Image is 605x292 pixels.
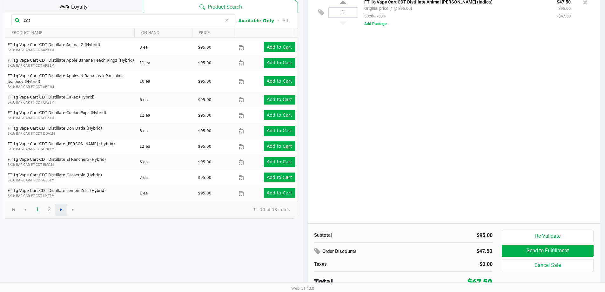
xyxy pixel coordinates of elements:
[137,55,195,71] td: 11 ea
[8,63,134,68] p: SKU: BAP-CAR-FT-CDT-ARZ1M
[5,28,298,201] div: Data table
[198,45,211,50] span: $95.00
[267,190,292,195] app-button-loader: Add to Cart
[264,157,295,167] button: Add to Cart
[137,123,195,139] td: 3 ea
[264,188,295,198] button: Add to Cart
[8,147,134,152] p: SKU: BAP-CAR-FT-CDT-DDF1M
[267,78,292,84] app-button-loader: Add to Cart
[264,141,295,151] button: Add to Cart
[8,48,134,52] p: SKU: BAP-CAR-FT-CDT-AZK1M
[198,113,211,118] span: $95.00
[267,144,292,149] app-button-loader: Add to Cart
[8,116,134,120] p: SKU: BAP-CAR-FT-CDT-CPZ1M
[314,232,399,239] div: Subtotal
[137,71,195,92] td: 10 ea
[267,128,292,133] app-button-loader: Add to Cart
[137,185,195,201] td: 1 ea
[19,204,31,216] span: Go to the previous page
[11,207,16,212] span: Go to the first page
[198,61,211,65] span: $95.00
[267,60,292,65] app-button-loader: Add to Cart
[198,79,211,84] span: $95.00
[8,162,134,167] p: SKU: BAP-CAR-FT-CDT-ELR1M
[137,139,195,154] td: 12 ea
[5,170,137,185] td: FT 1g Vape Cart CDT Distillate Gasserole (Hybrid)
[274,17,282,24] span: ᛫
[208,3,242,11] span: Product Search
[375,14,386,18] span: -50%
[8,85,134,89] p: SKU: BAP-CAR-FT-CDT-ABP1M
[502,259,593,271] button: Cancel Sale
[59,207,64,212] span: Go to the next page
[8,178,134,183] p: SKU: BAP-CAR-FT-CDT-GSS1M
[267,112,292,118] app-button-loader: Add to Cart
[314,261,399,268] div: Taxes
[21,16,222,25] input: Scan or Search Products to Begin
[364,6,412,11] small: Original price (1 @ $95.00)
[5,123,137,139] td: FT 1g Vape Cart CDT Distillate Don Dada (Hybrid)
[55,204,67,216] span: Go to the next page
[192,28,235,37] th: PRICE
[314,276,427,287] div: Total
[8,131,134,136] p: SKU: BAP-CAR-FT-CDT-DDA1M
[198,191,211,195] span: $95.00
[8,204,20,216] span: Go to the first page
[502,230,593,242] button: Re-Validate
[71,3,88,11] span: Loyalty
[198,98,211,102] span: $95.00
[267,159,292,164] app-button-loader: Add to Cart
[67,204,79,216] span: Go to the last page
[8,100,134,105] p: SKU: BAP-CAR-FT-CDT-CKZ1M
[198,175,211,180] span: $95.00
[558,6,571,11] small: $95.00
[439,246,492,257] div: $47.50
[137,154,195,170] td: 6 ea
[467,276,492,287] div: $47.50
[5,39,137,55] td: FT 1g Vape Cart CDT Distillate Animal Z (Hybrid)
[267,175,292,180] app-button-loader: Add to Cart
[5,28,134,37] th: PRODUCT NAME
[198,144,211,149] span: $95.00
[282,17,288,24] button: All
[8,194,134,198] p: SKU: BAP-CAR-FT-CDT-LMZ1M
[198,160,211,164] span: $95.00
[264,110,295,120] button: Add to Cart
[291,286,314,291] span: Web: v1.40.0
[267,44,292,50] app-button-loader: Add to Cart
[502,245,593,257] button: Send to Fulfillment
[137,39,195,55] td: 3 ea
[5,107,137,123] td: FT 1g Vape Cart CDT Distillate Cookie Popz (Hybrid)
[5,185,137,201] td: FT 1g Vape Cart CDT Distillate Lemon Zest (Hybrid)
[264,76,295,86] button: Add to Cart
[71,207,76,212] span: Go to the last page
[5,92,137,107] td: FT 1g Vape Cart CDT Distillate Cakez (Hybrid)
[134,28,192,37] th: ON HAND
[264,173,295,182] button: Add to Cart
[264,95,295,105] button: Add to Cart
[557,14,571,18] small: -$47.50
[408,261,493,268] div: $0.00
[264,58,295,68] button: Add to Cart
[267,97,292,102] app-button-loader: Add to Cart
[364,14,386,18] small: 50cdt:
[198,129,211,133] span: $95.00
[137,107,195,123] td: 12 ea
[84,207,290,213] kendo-pager-info: 1 - 30 of 38 items
[264,42,295,52] button: Add to Cart
[137,170,195,185] td: 7 ea
[23,207,28,212] span: Go to the previous page
[5,55,137,71] td: FT 1g Vape Cart CDT Distillate Apple Banana Peach Ringz (Hybrid)
[5,71,137,92] td: FT 1g Vape Cart CDT Distillate Apples N Bananas x Pancakes Jealousy (Hybrid)
[43,204,55,216] span: Page 2
[31,204,44,216] span: Page 1
[137,92,195,107] td: 6 ea
[5,139,137,154] td: FT 1g Vape Cart CDT Distillate [PERSON_NAME] (Hybrid)
[364,21,387,27] button: Add Package
[408,232,493,239] div: $95.00
[5,154,137,170] td: FT 1g Vape Cart CDT Distillate El Ranchero (Hybrid)
[264,126,295,136] button: Add to Cart
[314,246,430,257] div: Order Discounts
